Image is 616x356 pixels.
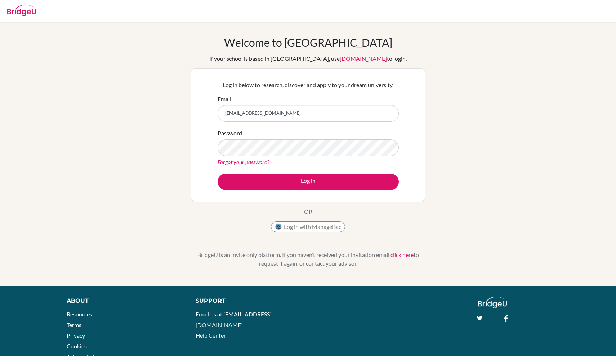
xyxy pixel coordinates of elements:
a: Forgot your password? [218,158,269,165]
a: Resources [67,311,92,317]
button: Log in with ManageBac [271,221,345,232]
label: Email [218,95,231,103]
h1: Welcome to [GEOGRAPHIC_DATA] [224,36,392,49]
div: Support [196,297,300,305]
a: [DOMAIN_NAME] [340,55,387,62]
a: Privacy [67,332,85,339]
p: OR [304,207,312,216]
label: Password [218,129,242,138]
a: Cookies [67,343,87,350]
p: BridgeU is an invite only platform. If you haven’t received your invitation email, to request it ... [191,251,425,268]
a: Email us at [EMAIL_ADDRESS][DOMAIN_NAME] [196,311,272,328]
a: Help Center [196,332,226,339]
a: Terms [67,321,81,328]
div: If your school is based in [GEOGRAPHIC_DATA], use to login. [209,54,407,63]
p: Log in below to research, discover and apply to your dream university. [218,81,399,89]
a: click here [390,251,414,258]
div: About [67,297,179,305]
button: Log in [218,174,399,190]
img: logo_white@2x-f4f0deed5e89b7ecb1c2cc34c3e3d731f90f0f143d5ea2071677605dd97b5244.png [478,297,507,308]
img: Bridge-U [7,5,36,16]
